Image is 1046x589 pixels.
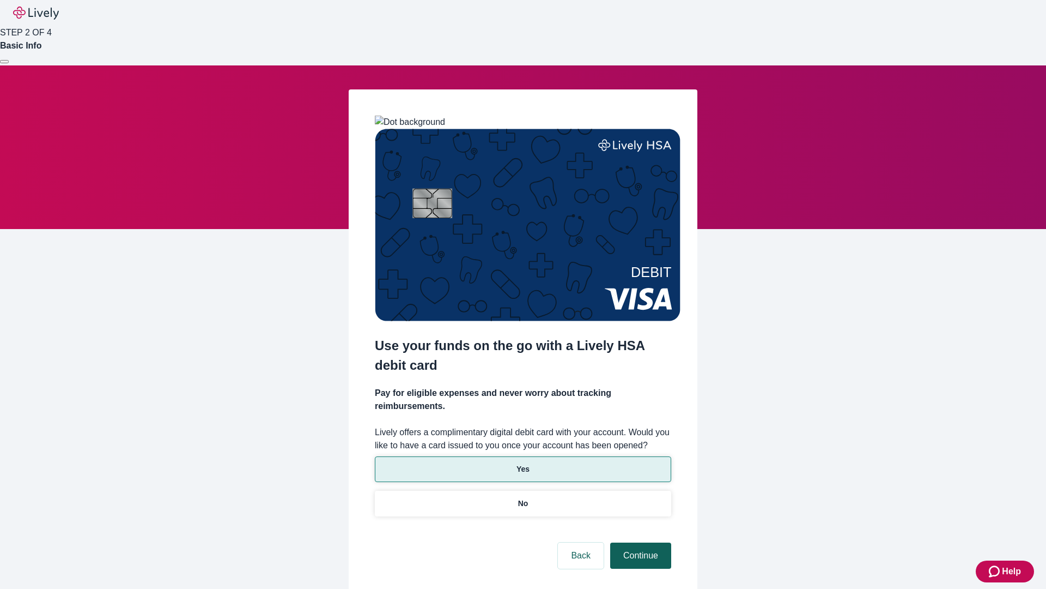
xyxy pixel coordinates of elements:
[976,561,1034,582] button: Zendesk support iconHelp
[375,387,671,413] h4: Pay for eligible expenses and never worry about tracking reimbursements.
[1002,565,1021,578] span: Help
[375,336,671,375] h2: Use your funds on the go with a Lively HSA debit card
[610,543,671,569] button: Continue
[518,498,528,509] p: No
[375,129,680,321] img: Debit card
[375,456,671,482] button: Yes
[375,116,445,129] img: Dot background
[375,426,671,452] label: Lively offers a complimentary digital debit card with your account. Would you like to have a card...
[558,543,604,569] button: Back
[516,464,530,475] p: Yes
[989,565,1002,578] svg: Zendesk support icon
[375,491,671,516] button: No
[13,7,59,20] img: Lively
